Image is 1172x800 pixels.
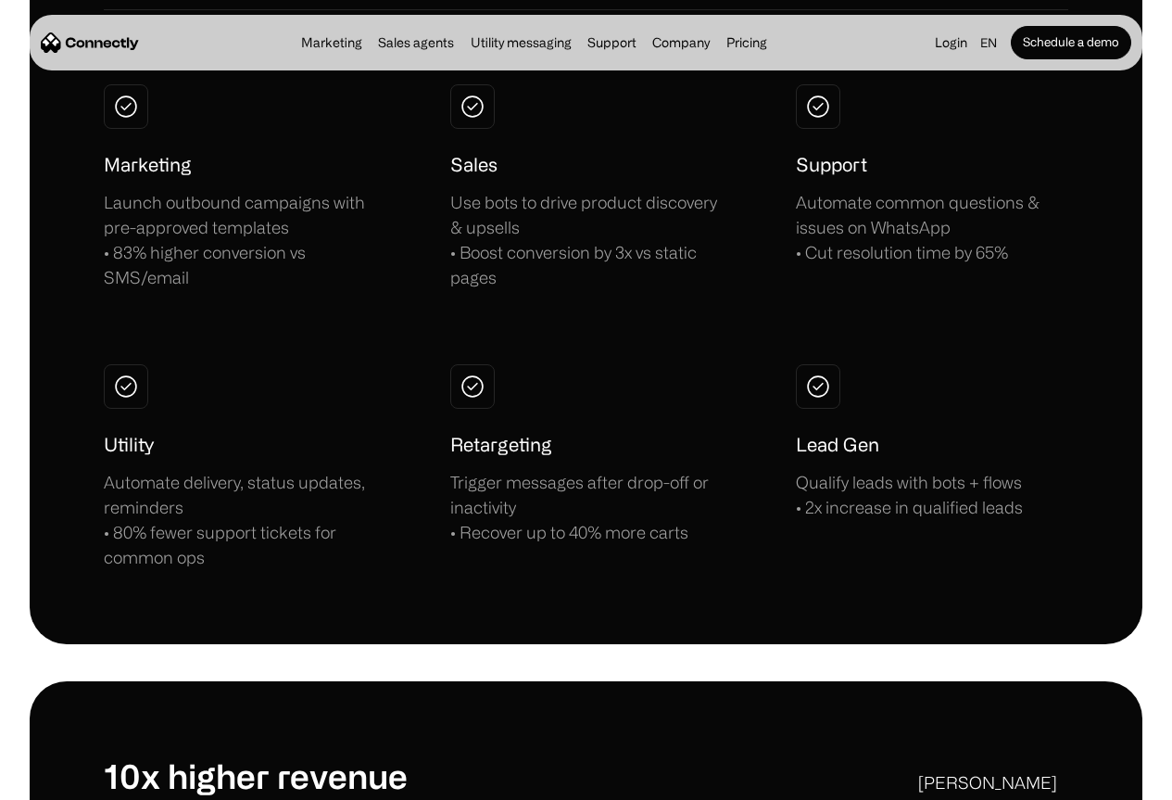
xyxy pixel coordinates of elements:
[296,35,368,50] a: Marketing
[918,770,1068,795] div: [PERSON_NAME]
[450,151,498,179] h1: Sales
[104,470,376,570] div: Automate delivery, status updates, reminders • 80% fewer support tickets for common ops
[582,35,642,50] a: Support
[647,30,715,56] div: Company
[973,30,1011,56] div: en
[721,35,773,50] a: Pricing
[1011,26,1131,59] a: Schedule a demo
[465,35,577,50] a: Utility messaging
[41,29,139,57] a: home
[104,190,376,290] div: Launch outbound campaigns with pre-approved templates • 83% higher conversion vs SMS/email
[796,470,1023,520] div: Qualify leads with bots + flows • 2x increase in qualified leads
[37,768,111,794] ul: Language list
[450,190,723,290] div: Use bots to drive product discovery & upsells • Boost conversion by 3x vs static pages
[450,470,723,545] div: Trigger messages after drop-off or inactivity • Recover up to 40% more carts
[652,30,710,56] div: Company
[980,30,997,56] div: en
[104,756,586,795] h1: 10x higher revenue
[796,431,879,459] h1: Lead Gen
[104,431,155,459] h1: Utility
[796,151,867,179] h1: Support
[104,151,192,179] h1: Marketing
[372,35,460,50] a: Sales agents
[450,431,552,459] h1: Retargeting
[19,766,111,794] aside: Language selected: English
[796,190,1068,265] div: Automate common questions & issues on WhatsApp • Cut resolution time by 65%
[929,30,973,56] a: Login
